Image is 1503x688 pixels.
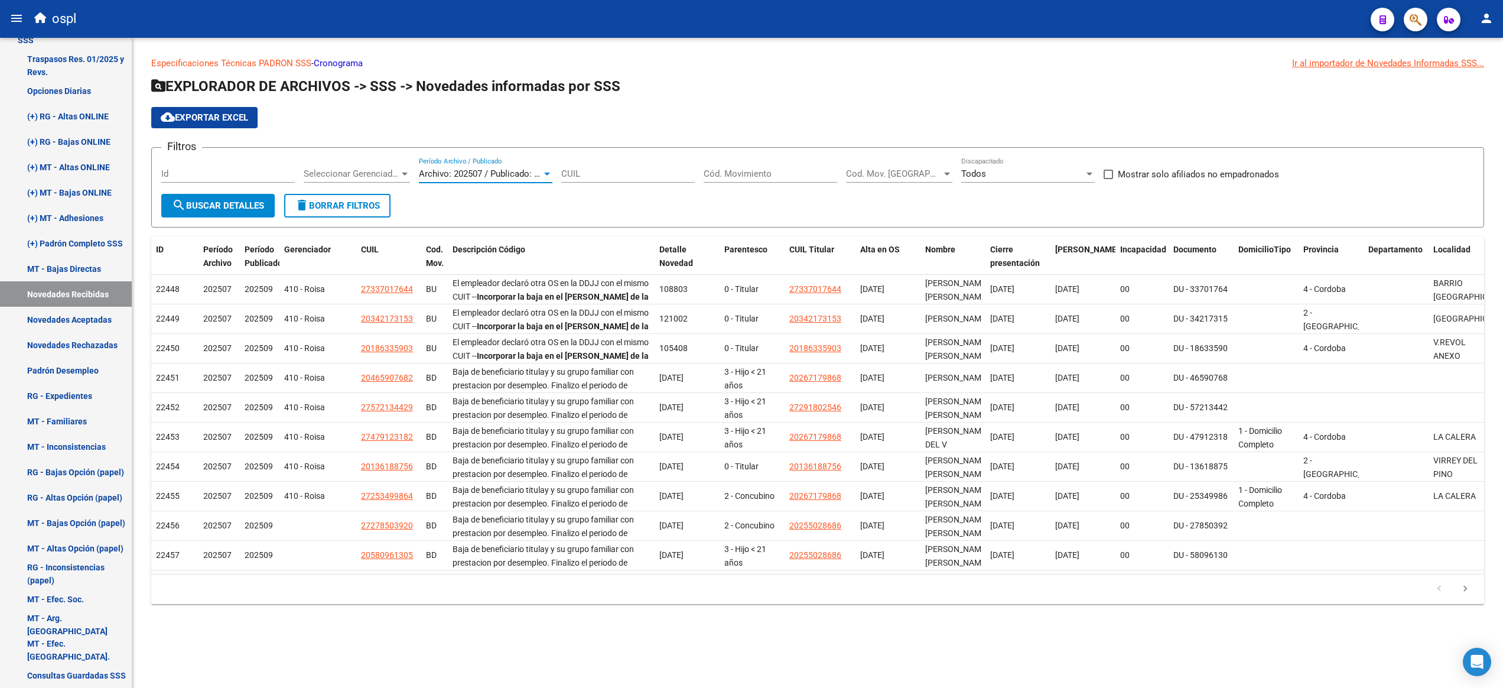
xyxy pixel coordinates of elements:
span: [DATE] [860,314,884,323]
span: [DATE] [1055,284,1079,294]
span: 2 - [GEOGRAPHIC_DATA] [1303,308,1383,331]
span: [DATE] [1055,432,1079,442]
span: 202507 [203,521,232,530]
span: [DATE] [659,521,684,530]
span: BD [426,403,437,412]
span: 20267179868 [789,491,841,501]
span: CUIL Titular [789,245,834,254]
span: 410 - Roisa [284,343,325,353]
span: 410 - Roisa [284,491,325,501]
span: 22456 [156,521,180,530]
span: El empleador declaró otra OS en la DDJJ con el mismo CUIT -- -- OS ddjj [453,337,649,387]
span: 410 - Roisa [284,284,325,294]
span: Baja de beneficiario titulay y su grupo familiar con prestacion por desempleo. Finalizo el period... [453,515,646,578]
datatable-header-cell: ID [151,237,199,289]
span: DomicilioTipo [1238,245,1291,254]
span: BD [426,550,437,560]
span: Seleccionar Gerenciador [304,168,399,179]
span: [PERSON_NAME] [PERSON_NAME] [925,397,988,420]
span: [DATE] [1055,462,1079,471]
span: DU - 18633590 [1173,343,1228,353]
span: BD [426,521,437,530]
mat-icon: cloud_download [161,110,175,124]
span: El empleador declaró otra OS en la DDJJ con el mismo CUIT -- -- OS ddjj [453,278,649,328]
datatable-header-cell: Descripción Código [448,237,655,289]
span: Departamento [1368,245,1423,254]
a: Especificaciones Técnicas PADRON SSS [151,58,311,69]
span: 22449 [156,314,180,323]
span: DU - 46590768 [1173,373,1228,382]
span: 3 - Hijo < 21 años [724,367,766,390]
span: 202509 [245,462,273,471]
span: 202507 [203,462,232,471]
mat-icon: menu [9,11,24,25]
span: BU [426,343,437,353]
span: ID [156,245,164,254]
span: LA CALERA [1433,432,1476,442]
span: 22454 [156,462,180,471]
span: DU - 58096130 [1173,550,1228,560]
div: 00 [1120,489,1164,503]
span: BD [426,432,437,442]
span: [DATE] [860,462,884,471]
span: [DATE] [990,343,1014,353]
span: 20580961305 [361,550,413,560]
datatable-header-cell: Período Publicado [240,237,279,289]
datatable-header-cell: Parentesco [720,237,785,289]
strong: Incorporar la baja en el [PERSON_NAME] de la obra social. Verificar si el empleador declaro [DOMA... [453,322,649,358]
span: 4 - Cordoba [1303,432,1346,442]
datatable-header-cell: Fecha Nac. [1050,237,1115,289]
span: 410 - Roisa [284,314,325,323]
span: 202507 [203,314,232,323]
span: 22451 [156,373,180,382]
div: 00 [1120,549,1164,562]
span: ospl [52,6,76,32]
span: 202507 [203,550,232,560]
span: CUIL [361,245,379,254]
span: Incapacidad [1120,245,1166,254]
span: 202507 [203,432,232,442]
span: 0 - Titular [724,284,759,294]
span: [DATE] [990,403,1014,412]
datatable-header-cell: Nombre [920,237,985,289]
span: Parentesco [724,245,767,254]
button: Borrar Filtros [284,194,391,218]
div: 00 [1120,342,1164,355]
div: 00 [1120,312,1164,326]
span: 202509 [245,550,273,560]
span: Documento [1173,245,1216,254]
span: 20255028686 [789,521,841,530]
span: 105408 [659,343,688,353]
datatable-header-cell: Documento [1169,237,1234,289]
span: 27572134429 [361,403,413,412]
span: [DATE] [1055,491,1079,501]
span: DU - 47912318 [1173,432,1228,442]
div: 00 [1120,371,1164,385]
span: [DATE] [990,314,1014,323]
span: 410 - Roisa [284,462,325,471]
span: [DATE] [990,521,1014,530]
datatable-header-cell: DomicilioTipo [1234,237,1299,289]
span: 4 - Cordoba [1303,491,1346,501]
span: 202509 [245,343,273,353]
button: Buscar Detalles [161,194,275,218]
span: Cierre presentación [990,245,1040,268]
span: DU - 25349986 [1173,491,1228,501]
span: DU - 34217315 [1173,314,1228,323]
span: 121002 [659,314,688,323]
span: [DATE] [1055,343,1079,353]
span: Localidad [1433,245,1471,254]
span: Baja de beneficiario titulay y su grupo familiar con prestacion por desempleo. Finalizo el period... [453,426,646,489]
span: Período Archivo [203,245,233,268]
span: Gerenciador [284,245,331,254]
span: Borrar Filtros [295,200,380,211]
span: 202509 [245,521,273,530]
datatable-header-cell: Cierre presentación [985,237,1050,289]
span: 27479123182 [361,432,413,442]
div: Ir al importador de Novedades Informadas SSS... [1292,57,1484,70]
span: Descripción Código [453,245,525,254]
strong: Incorporar la baja en el [PERSON_NAME] de la obra social. Verificar si el empleador declaro [DOMA... [453,292,649,329]
span: Archivo: 202507 / Publicado: 202509 [419,168,562,179]
span: 22455 [156,491,180,501]
strong: Incorporar la baja en el [PERSON_NAME] de la obra social. Verificar si el empleador declaro [DOMA... [453,351,649,388]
